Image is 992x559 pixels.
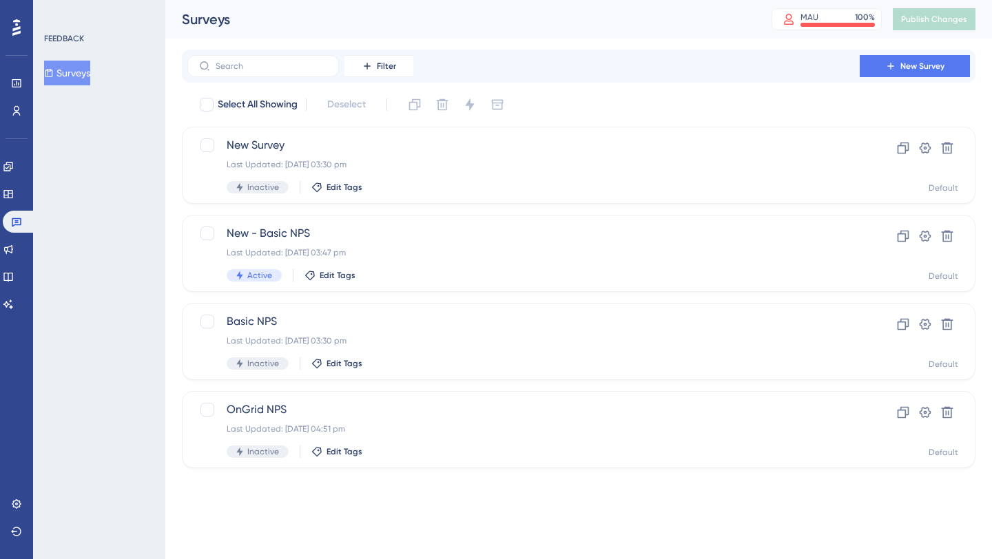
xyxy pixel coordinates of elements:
[44,33,84,44] div: FEEDBACK
[315,92,378,117] button: Deselect
[929,359,958,370] div: Default
[218,96,298,113] span: Select All Showing
[247,182,279,193] span: Inactive
[227,335,820,346] div: Last Updated: [DATE] 03:30 pm
[247,446,279,457] span: Inactive
[929,271,958,282] div: Default
[860,55,970,77] button: New Survey
[900,61,944,72] span: New Survey
[247,358,279,369] span: Inactive
[311,182,362,193] button: Edit Tags
[227,423,820,434] div: Last Updated: [DATE] 04:51 pm
[929,447,958,458] div: Default
[800,12,818,23] div: MAU
[227,225,820,242] span: New - Basic NPS
[327,96,366,113] span: Deselect
[929,182,958,193] div: Default
[327,446,362,457] span: Edit Tags
[327,182,362,193] span: Edit Tags
[893,8,975,30] button: Publish Changes
[901,14,967,25] span: Publish Changes
[320,270,355,281] span: Edit Tags
[227,159,820,170] div: Last Updated: [DATE] 03:30 pm
[855,12,875,23] div: 100 %
[227,313,820,330] span: Basic NPS
[227,137,820,154] span: New Survey
[182,10,737,29] div: Surveys
[44,61,90,85] button: Surveys
[344,55,413,77] button: Filter
[227,401,820,418] span: OnGrid NPS
[311,446,362,457] button: Edit Tags
[247,270,272,281] span: Active
[311,358,362,369] button: Edit Tags
[216,61,327,71] input: Search
[327,358,362,369] span: Edit Tags
[377,61,396,72] span: Filter
[227,247,820,258] div: Last Updated: [DATE] 03:47 pm
[304,270,355,281] button: Edit Tags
